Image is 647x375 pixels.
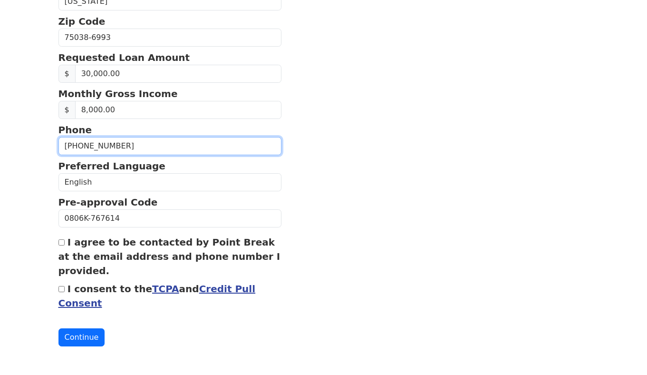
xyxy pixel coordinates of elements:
[58,283,256,309] label: I consent to the and
[58,209,282,227] input: Pre-approval Code
[75,65,282,83] input: Requested Loan Amount
[58,124,92,136] strong: Phone
[58,29,282,47] input: Zip Code
[58,16,106,27] strong: Zip Code
[75,101,282,119] input: Monthly Gross Income
[58,197,158,208] strong: Pre-approval Code
[58,65,76,83] span: $
[58,237,280,276] label: I agree to be contacted by Point Break at the email address and phone number I provided.
[152,283,179,295] a: TCPA
[58,328,105,346] button: Continue
[58,52,190,63] strong: Requested Loan Amount
[58,137,282,155] input: (___) ___-____
[58,87,282,101] p: Monthly Gross Income
[58,160,165,172] strong: Preferred Language
[58,101,76,119] span: $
